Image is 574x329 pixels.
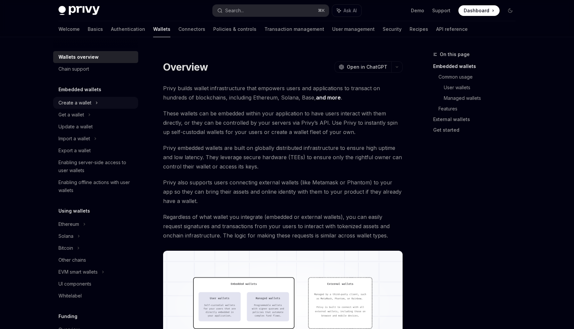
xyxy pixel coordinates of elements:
a: Dashboard [458,5,500,16]
a: Authentication [111,21,145,37]
a: External wallets [433,114,521,125]
div: Get a wallet [58,111,84,119]
div: Create a wallet [58,99,91,107]
a: Update a wallet [53,121,138,133]
div: Whitelabel [58,292,82,300]
span: ⌘ K [318,8,325,13]
a: Whitelabel [53,290,138,302]
div: Update a wallet [58,123,93,131]
span: Privy embedded wallets are built on globally distributed infrastructure to ensure high uptime and... [163,143,403,171]
a: Other chains [53,254,138,266]
a: Wallets [153,21,170,37]
a: Enabling offline actions with user wallets [53,176,138,196]
span: Regardless of what wallet you integrate (embedded or external wallets), you can easily request si... [163,212,403,240]
a: API reference [436,21,468,37]
a: Chain support [53,63,138,75]
span: Privy builds wallet infrastructure that empowers users and applications to transact on hundreds o... [163,84,403,102]
a: User wallets [444,82,521,93]
div: EVM smart wallets [58,268,98,276]
div: Export a wallet [58,147,91,155]
div: UI components [58,280,91,288]
a: Features [438,103,521,114]
a: UI components [53,278,138,290]
a: Basics [88,21,103,37]
a: Connectors [178,21,205,37]
a: Recipes [410,21,428,37]
div: Enabling server-side access to user wallets [58,159,134,174]
span: Open in ChatGPT [347,64,387,70]
span: These wallets can be embedded within your application to have users interact with them directly, ... [163,109,403,137]
div: Chain support [58,65,89,73]
div: Other chains [58,256,86,264]
span: On this page [440,50,470,58]
a: Security [383,21,402,37]
button: Search...⌘K [213,5,329,17]
a: and more [316,94,341,101]
div: Import a wallet [58,135,90,143]
span: Privy also supports users connecting external wallets (like Metamask or Phantom) to your app so t... [163,178,403,206]
span: Dashboard [464,7,489,14]
h5: Funding [58,312,77,320]
a: Enabling server-side access to user wallets [53,157,138,176]
div: Search... [225,7,244,15]
a: Welcome [58,21,80,37]
a: Common usage [438,72,521,82]
div: Solana [58,232,73,240]
a: User management [332,21,375,37]
h5: Embedded wallets [58,86,101,94]
a: Transaction management [264,21,324,37]
a: Wallets overview [53,51,138,63]
div: Bitcoin [58,244,73,252]
a: Support [432,7,450,14]
h5: Using wallets [58,207,90,215]
a: Managed wallets [444,93,521,103]
a: Get started [433,125,521,135]
button: Open in ChatGPT [335,61,391,73]
a: Demo [411,7,424,14]
div: Wallets overview [58,53,99,61]
div: Enabling offline actions with user wallets [58,178,134,194]
a: Policies & controls [213,21,256,37]
h1: Overview [163,61,208,73]
div: Ethereum [58,220,79,228]
a: Embedded wallets [433,61,521,72]
button: Toggle dark mode [505,5,516,16]
img: dark logo [58,6,100,15]
button: Ask AI [332,5,361,17]
a: Export a wallet [53,145,138,157]
span: Ask AI [343,7,357,14]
